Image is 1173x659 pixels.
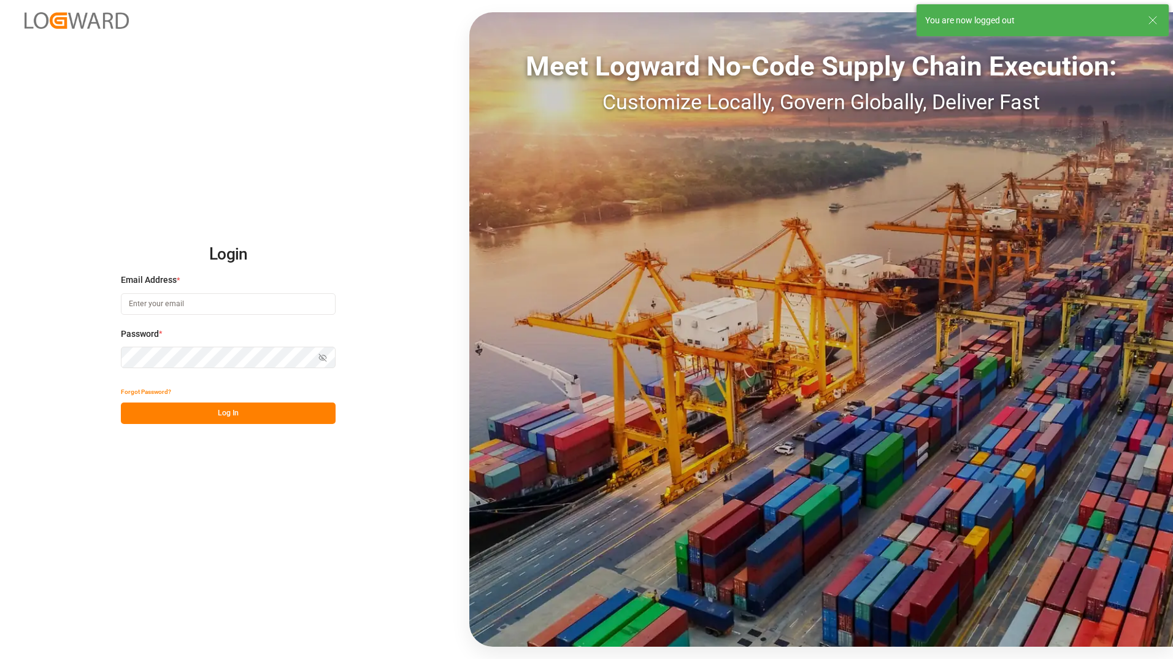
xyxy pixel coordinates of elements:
[925,14,1136,27] div: You are now logged out
[469,46,1173,87] div: Meet Logward No-Code Supply Chain Execution:
[121,274,177,287] span: Email Address
[469,87,1173,118] div: Customize Locally, Govern Globally, Deliver Fast
[121,293,336,315] input: Enter your email
[121,403,336,424] button: Log In
[121,328,159,341] span: Password
[121,381,171,403] button: Forgot Password?
[25,12,129,29] img: Logward_new_orange.png
[121,235,336,274] h2: Login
